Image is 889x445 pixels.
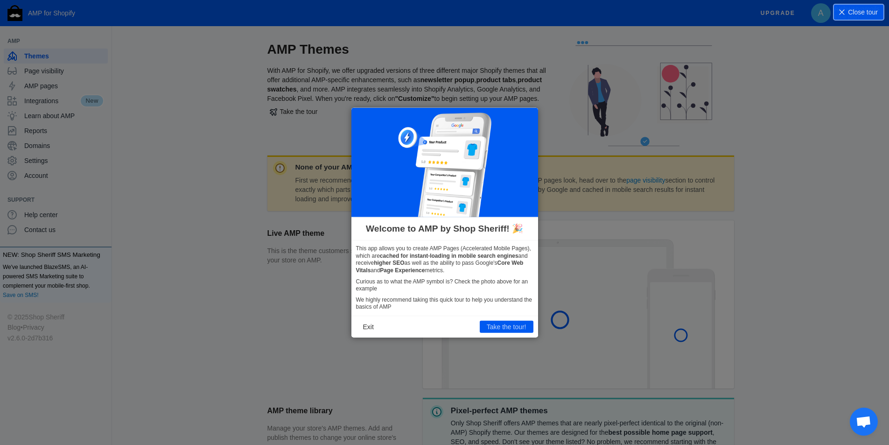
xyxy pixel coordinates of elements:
b: cached for instant-loading in mobile search engines [380,253,518,259]
b: higher SEO [374,260,404,266]
img: phone-google_300x337.png [398,112,491,217]
p: This app allows you to create AMP Pages (Accelerated Mobile Pages), which are and receive as well... [356,245,533,274]
p: Curious as to what the AMP symbol is? Check the photo above for an example [356,278,533,292]
b: Core Web Vitals [356,260,524,274]
div: Open chat [850,408,878,436]
p: We highly recommend taking this quick tour to help you understand the basics of AMP [356,296,533,311]
button: Exit [356,321,381,333]
b: Page Experience [380,267,425,274]
button: Take the tour! [480,321,533,333]
span: Welcome to AMP by Shop Sheriff! 🎉 [366,222,523,235]
span: Close tour [848,7,878,17]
